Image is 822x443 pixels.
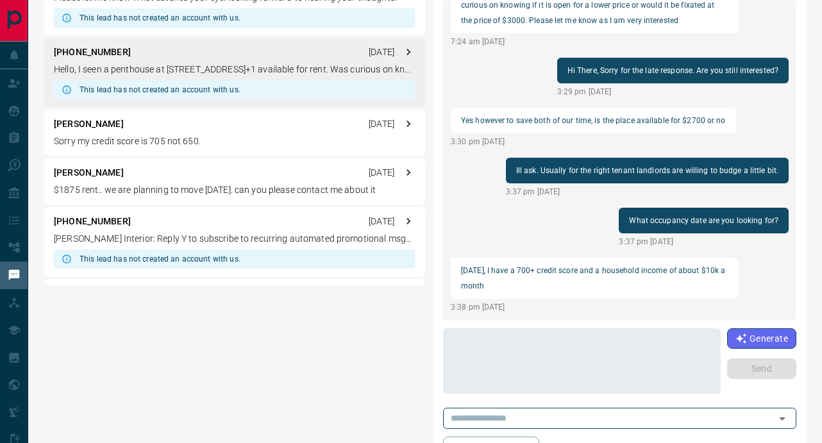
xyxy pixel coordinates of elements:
p: 7:24 am [DATE] [451,36,738,47]
button: Generate [727,328,796,349]
p: Ill ask. Usually for the right tenant landlords are willing to budge a little bit. [516,163,778,178]
p: Hello, I seen a penthouse at [STREET_ADDRESS]+1 available for rent. Was curious on knowing if it ... [54,63,415,76]
p: 3:37 pm [DATE] [506,186,789,197]
p: [DATE] [369,46,394,59]
p: What occupancy date are you looking for? [629,213,778,228]
div: This lead has not created an account with us. [80,8,240,28]
p: Hi There, Sorry for the late response. Are you still interested? [567,63,778,78]
p: 3:29 pm [DATE] [557,86,789,97]
p: [DATE] [369,166,394,180]
p: [PERSON_NAME] [54,166,124,180]
p: 3:30 pm [DATE] [451,136,736,147]
p: Sorry my credit score is 705 not 650. [54,135,415,148]
p: [PERSON_NAME] [54,117,124,131]
p: [PHONE_NUMBER] [54,215,131,228]
p: Yes however to save both of our time, is the place available for $2700 or no [461,113,726,128]
div: This lead has not created an account with us. [80,80,240,99]
div: This lead has not created an account with us. [80,249,240,269]
p: 3:37 pm [DATE] [619,236,789,247]
p: [PERSON_NAME] Interior: Reply Y to subscribe to recurring automated promotional msgs (e.g. cart r... [54,232,415,246]
p: [DATE] [369,117,394,131]
p: 3:38 pm [DATE] [451,301,738,313]
p: [PHONE_NUMBER] [54,46,131,59]
button: Open [773,410,791,428]
p: $1875 rent.. we are planning to move [DATE]. can you please contact me about it [54,183,415,197]
p: [DATE], I have a 700+ credit score and a household income of about $10k a month [461,263,728,294]
p: [DATE] [369,215,394,228]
